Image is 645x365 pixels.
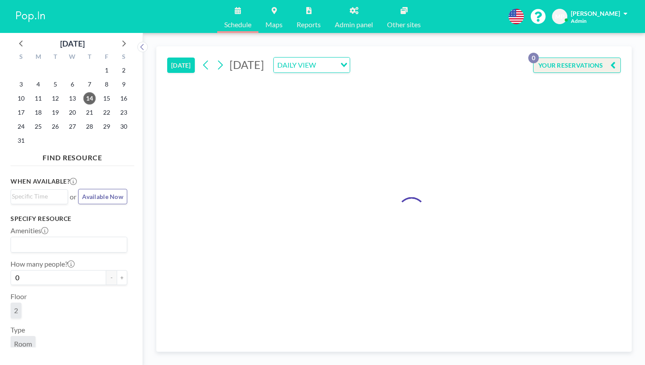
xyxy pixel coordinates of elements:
[528,53,539,63] p: 0
[30,52,47,63] div: M
[265,21,283,28] span: Maps
[100,78,113,90] span: Friday, August 8, 2025
[100,120,113,133] span: Friday, August 29, 2025
[49,78,61,90] span: Tuesday, August 5, 2025
[229,58,264,71] span: [DATE]
[118,78,130,90] span: Saturday, August 9, 2025
[32,106,44,119] span: Monday, August 18, 2025
[167,58,195,73] button: [DATE]
[83,106,96,119] span: Thursday, August 21, 2025
[118,120,130,133] span: Saturday, August 30, 2025
[15,78,27,90] span: Sunday, August 3, 2025
[66,78,79,90] span: Wednesday, August 6, 2025
[274,58,350,72] div: Search for option
[15,106,27,119] span: Sunday, August 17, 2025
[15,120,27,133] span: Sunday, August 24, 2025
[83,78,96,90] span: Thursday, August 7, 2025
[32,92,44,105] span: Monday, August 11, 2025
[15,92,27,105] span: Sunday, August 10, 2025
[49,106,61,119] span: Tuesday, August 19, 2025
[15,134,27,147] span: Sunday, August 31, 2025
[14,306,18,315] span: 2
[13,52,30,63] div: S
[100,64,113,76] span: Friday, August 1, 2025
[11,260,75,268] label: How many people?
[118,106,130,119] span: Saturday, August 23, 2025
[11,215,127,223] h3: Specify resource
[11,190,68,203] div: Search for option
[83,92,96,105] span: Thursday, August 14, 2025
[571,10,620,17] span: [PERSON_NAME]
[70,192,76,201] span: or
[106,270,117,285] button: -
[32,120,44,133] span: Monday, August 25, 2025
[49,120,61,133] span: Tuesday, August 26, 2025
[11,237,127,252] div: Search for option
[118,92,130,105] span: Saturday, August 16, 2025
[100,92,113,105] span: Friday, August 15, 2025
[78,189,127,204] button: Available Now
[100,106,113,119] span: Friday, August 22, 2025
[533,58,621,73] button: YOUR RESERVATIONS0
[14,8,47,25] img: organization-logo
[335,21,373,28] span: Admin panel
[60,37,85,50] div: [DATE]
[11,292,27,301] label: Floor
[11,226,48,235] label: Amenities
[98,52,115,63] div: F
[66,120,79,133] span: Wednesday, August 27, 2025
[571,18,587,24] span: Admin
[117,270,127,285] button: +
[387,21,421,28] span: Other sites
[81,52,98,63] div: T
[276,59,318,71] span: DAILY VIEW
[319,59,335,71] input: Search for option
[47,52,64,63] div: T
[224,21,251,28] span: Schedule
[49,92,61,105] span: Tuesday, August 12, 2025
[82,193,123,200] span: Available Now
[83,120,96,133] span: Thursday, August 28, 2025
[66,92,79,105] span: Wednesday, August 13, 2025
[32,78,44,90] span: Monday, August 4, 2025
[14,340,32,348] span: Room
[115,52,132,63] div: S
[555,13,565,21] span: MP
[64,52,81,63] div: W
[12,192,63,201] input: Search for option
[12,239,122,250] input: Search for option
[11,150,134,162] h4: FIND RESOURCE
[11,325,25,334] label: Type
[66,106,79,119] span: Wednesday, August 20, 2025
[297,21,321,28] span: Reports
[118,64,130,76] span: Saturday, August 2, 2025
